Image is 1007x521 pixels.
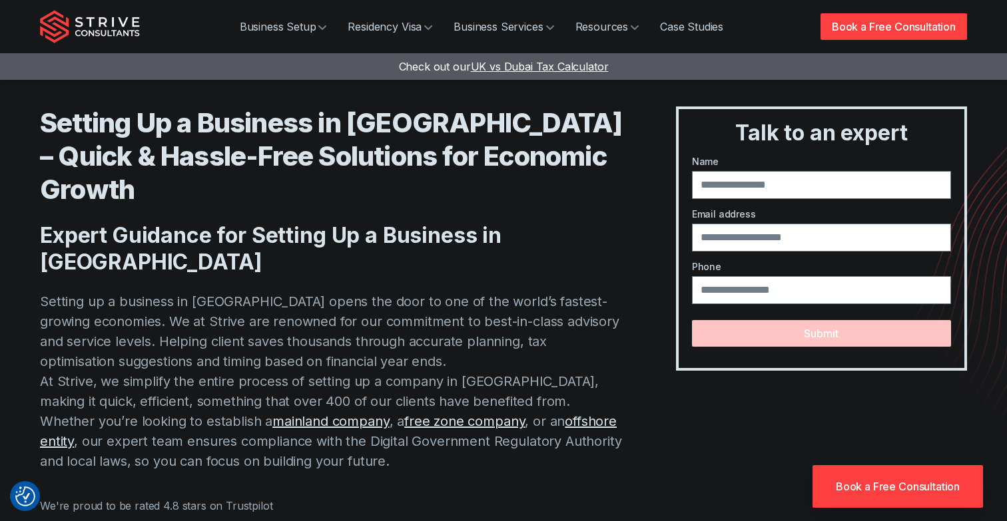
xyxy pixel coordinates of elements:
a: mainland company [272,413,389,429]
img: Revisit consent button [15,486,35,506]
p: We're proud to be rated 4.8 stars on Trustpilot [40,498,623,514]
h2: Expert Guidance for Setting Up a Business in [GEOGRAPHIC_DATA] [40,222,623,275]
h1: Setting Up a Business in [GEOGRAPHIC_DATA] – Quick & Hassle-Free Solutions for Economic Growth [40,106,623,206]
p: Setting up a business in [GEOGRAPHIC_DATA] opens the door to one of the world’s fastest-growing e... [40,291,623,471]
a: Book a Free Consultation [821,13,967,40]
a: Resources [565,13,650,40]
span: UK vs Dubai Tax Calculator [471,60,609,73]
button: Consent Preferences [15,486,35,506]
label: Name [692,154,951,168]
img: Strive Consultants [40,10,140,43]
a: Case Studies [649,13,734,40]
a: Business Services [443,13,564,40]
label: Email address [692,207,951,221]
a: Check out ourUK vs Dubai Tax Calculator [399,60,609,73]
a: free zone company [404,413,525,429]
button: Submit [692,320,951,347]
a: Book a Free Consultation [813,465,983,508]
a: Business Setup [229,13,338,40]
label: Phone [692,260,951,273]
h3: Talk to an expert [684,120,959,146]
a: Residency Visa [337,13,443,40]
